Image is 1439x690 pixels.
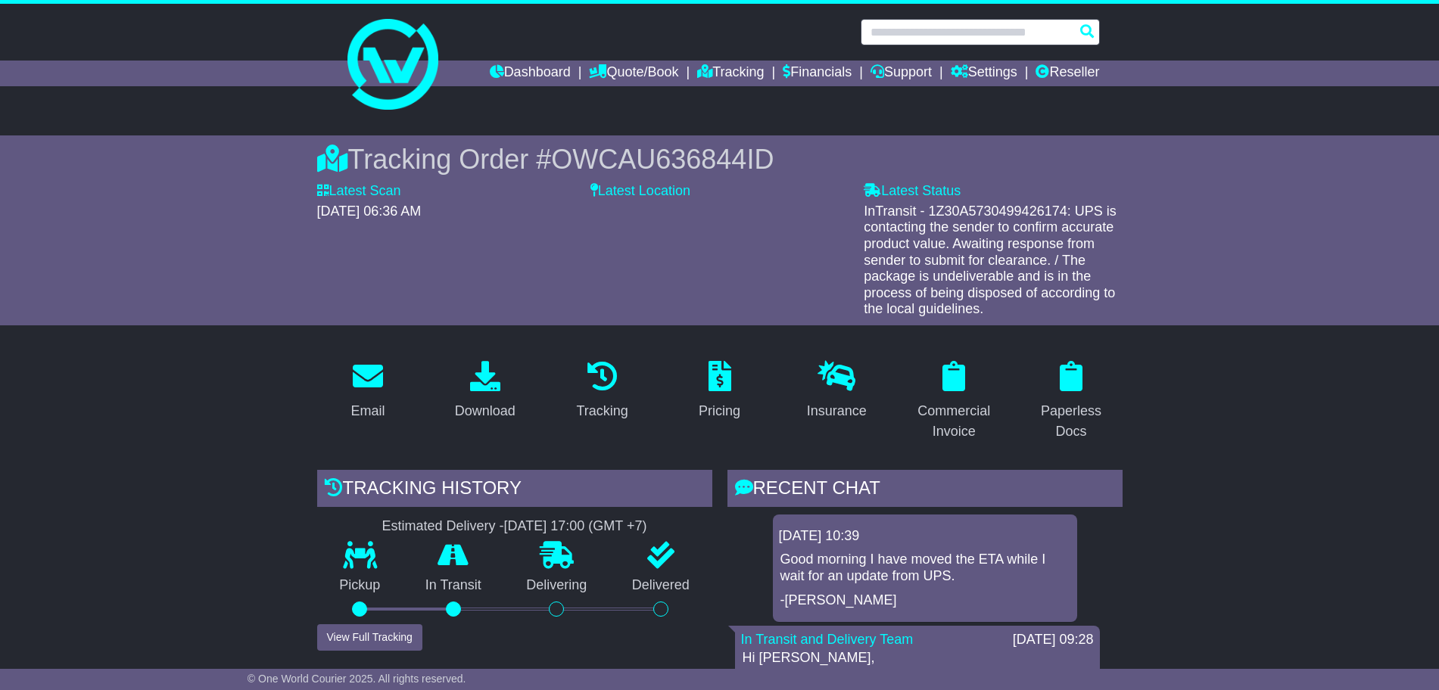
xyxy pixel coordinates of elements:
[504,577,610,594] p: Delivering
[589,61,678,86] a: Quote/Book
[903,356,1005,447] a: Commercial Invoice
[248,673,466,685] span: © One World Courier 2025. All rights reserved.
[951,61,1017,86] a: Settings
[551,144,774,175] span: OWCAU636844ID
[317,143,1123,176] div: Tracking Order #
[1020,356,1123,447] a: Paperless Docs
[727,470,1123,511] div: RECENT CHAT
[741,632,914,647] a: In Transit and Delivery Team
[317,470,712,511] div: Tracking history
[780,552,1070,584] p: Good morning I have moved the ETA while I wait for an update from UPS.
[780,592,1070,609] p: -[PERSON_NAME]
[317,183,401,200] label: Latest Scan
[455,401,515,421] div: Download
[1013,632,1094,648] div: [DATE] 09:28
[590,183,690,200] label: Latest Location
[317,518,712,535] div: Estimated Delivery -
[445,356,525,427] a: Download
[743,650,1092,667] p: Hi [PERSON_NAME],
[1036,61,1099,86] a: Reseller
[697,61,764,86] a: Tracking
[807,401,867,421] div: Insurance
[341,356,394,427] a: Email
[490,61,571,86] a: Dashboard
[864,204,1117,317] span: InTransit - 1Z30A5730499426174: UPS is contacting the sender to confirm accurate product value. A...
[609,577,712,594] p: Delivered
[317,624,422,651] button: View Full Tracking
[317,204,422,219] span: [DATE] 06:36 AM
[403,577,504,594] p: In Transit
[783,61,852,86] a: Financials
[699,401,740,421] div: Pricing
[797,356,877,427] a: Insurance
[504,518,647,535] div: [DATE] 17:00 (GMT +7)
[317,577,403,594] p: Pickup
[689,356,750,427] a: Pricing
[576,401,628,421] div: Tracking
[566,356,637,427] a: Tracking
[871,61,932,86] a: Support
[350,401,385,421] div: Email
[913,401,995,442] div: Commercial Invoice
[864,183,961,200] label: Latest Status
[779,528,1071,545] div: [DATE] 10:39
[1030,401,1113,442] div: Paperless Docs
